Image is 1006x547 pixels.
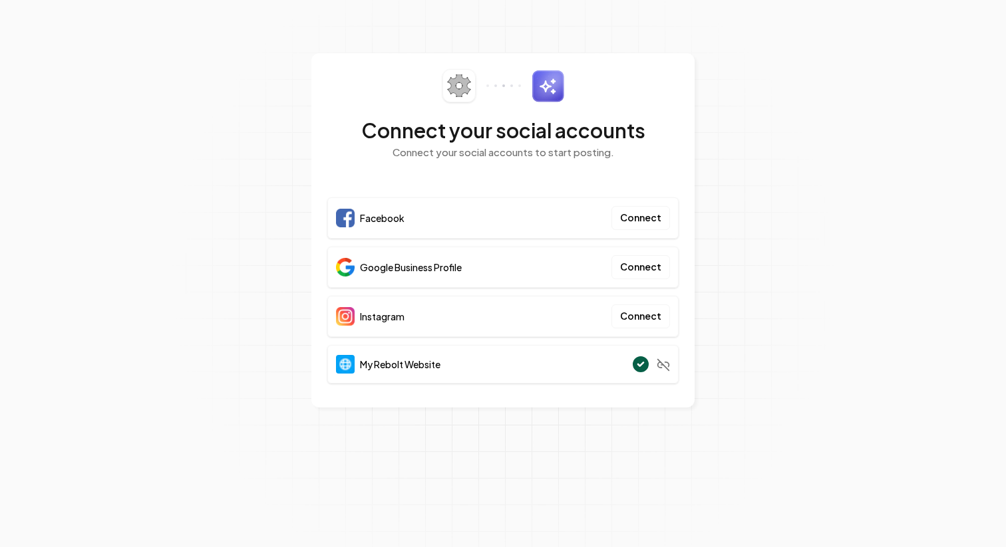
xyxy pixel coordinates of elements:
button: Connect [611,255,670,279]
img: Website [336,355,355,374]
span: My Rebolt Website [360,358,440,371]
img: Facebook [336,209,355,227]
img: connector-dots.svg [486,84,521,87]
span: Instagram [360,310,405,323]
p: Connect your social accounts to start posting. [327,145,679,160]
img: Instagram [336,307,355,326]
img: sparkles.svg [532,70,564,102]
span: Facebook [360,211,405,225]
h2: Connect your social accounts [327,118,679,142]
button: Connect [611,206,670,230]
span: Google Business Profile [360,261,462,274]
img: Google [336,258,355,276]
button: Connect [611,304,670,328]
